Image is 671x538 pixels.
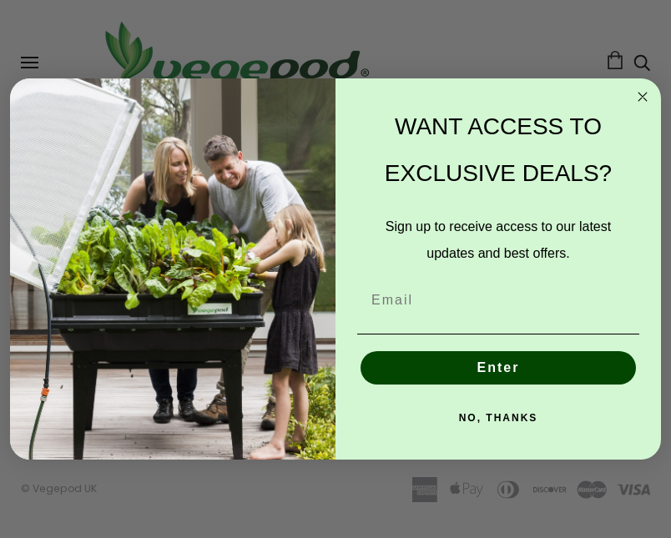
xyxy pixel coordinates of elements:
[633,87,653,107] button: Close dialog
[357,334,639,334] img: underline
[10,78,335,460] img: e9d03583-1bb1-490f-ad29-36751b3212ff.jpeg
[361,351,636,385] button: Enter
[357,284,639,317] input: Email
[386,219,611,260] span: Sign up to receive access to our latest updates and best offers.
[385,113,612,186] span: WANT ACCESS TO EXCLUSIVE DEALS?
[357,401,639,435] button: NO, THANKS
